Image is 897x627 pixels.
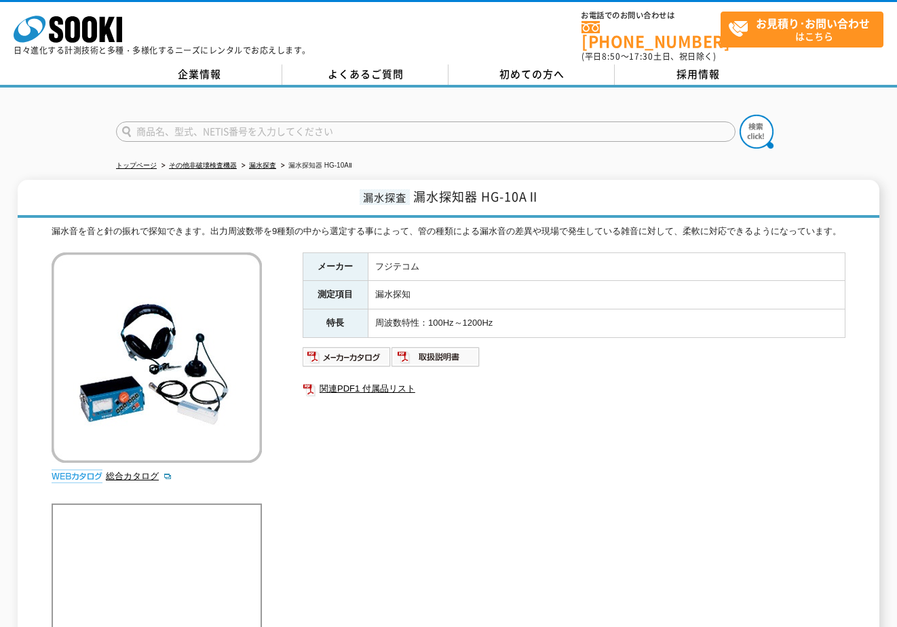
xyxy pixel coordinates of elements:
a: トップページ [116,161,157,169]
th: メーカー [303,252,368,281]
a: 漏水探査 [249,161,276,169]
input: 商品名、型式、NETIS番号を入力してください [116,121,736,142]
span: 漏水探知器 HG-10AⅡ [413,187,540,206]
td: 漏水探知 [368,281,845,309]
p: 日々進化する計測技術と多種・多様化するニーズにレンタルでお応えします。 [14,46,311,54]
a: 総合カタログ [106,471,172,481]
a: [PHONE_NUMBER] [581,21,721,49]
img: webカタログ [52,470,102,483]
li: 漏水探知器 HG-10AⅡ [278,159,352,173]
a: お見積り･お問い合わせはこちら [721,12,883,47]
td: フジテコム [368,252,845,281]
span: 初めての方へ [499,66,565,81]
a: 採用情報 [615,64,781,85]
span: 17:30 [629,50,653,62]
a: 取扱説明書 [392,355,480,365]
span: 漏水探査 [360,189,410,205]
img: 取扱説明書 [392,346,480,368]
strong: お見積り･お問い合わせ [756,15,870,31]
th: 測定項目 [303,281,368,309]
span: (平日 ～ 土日、祝日除く) [581,50,716,62]
div: 漏水音を音と針の振れで探知できます。出力周波数帯を9種類の中から選定する事によって、管の種類による漏水音の差異や現場で発生している雑音に対して、柔軟に対応できるようになっています。 [52,225,845,239]
a: 関連PDF1 付属品リスト [303,380,845,398]
a: よくあるご質問 [282,64,448,85]
span: お電話でのお問い合わせは [581,12,721,20]
td: 周波数特性：100Hz～1200Hz [368,309,845,338]
img: メーカーカタログ [303,346,392,368]
img: btn_search.png [740,115,774,149]
img: 漏水探知器 HG-10AⅡ [52,252,262,463]
span: 8:50 [602,50,621,62]
span: はこちら [728,12,883,46]
a: その他非破壊検査機器 [169,161,237,169]
a: 初めての方へ [448,64,615,85]
th: 特長 [303,309,368,338]
a: メーカーカタログ [303,355,392,365]
a: 企業情報 [116,64,282,85]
